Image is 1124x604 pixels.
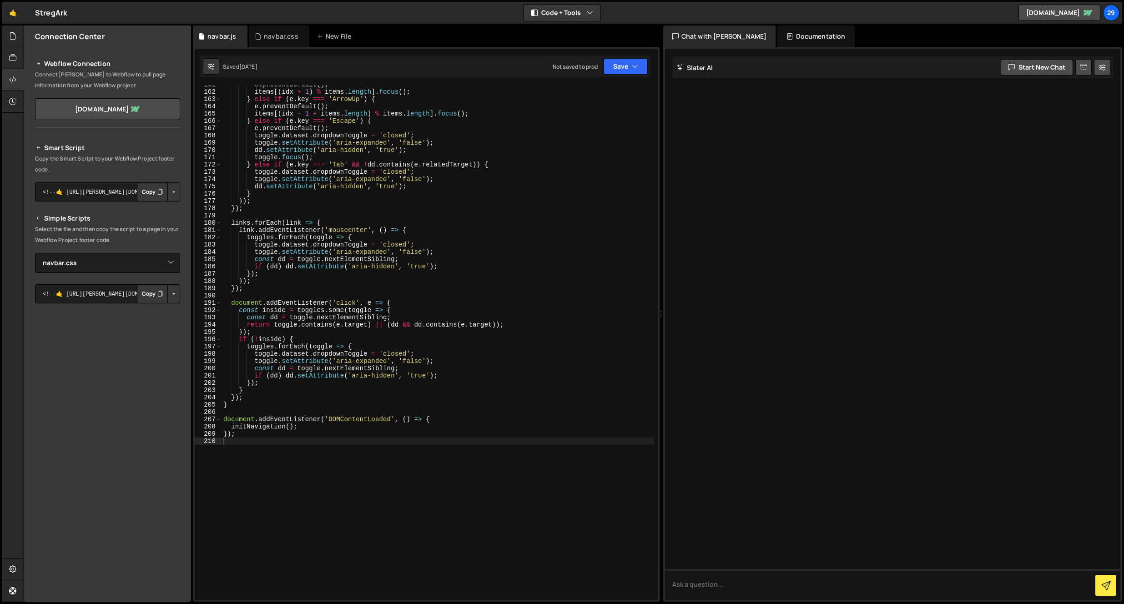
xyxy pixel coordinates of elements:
div: 192 [195,307,222,314]
div: 170 [195,146,222,154]
p: Connect [PERSON_NAME] to Webflow to pull page information from your Webflow project [35,69,180,91]
div: StregArk [35,7,67,18]
div: 168 [195,132,222,139]
button: Copy [137,182,168,201]
div: 197 [195,343,222,350]
div: 162 [195,88,222,96]
div: 184 [195,248,222,256]
iframe: YouTube video player [35,406,181,488]
div: 185 [195,256,222,263]
div: 171 [195,154,222,161]
div: 191 [195,299,222,307]
div: 207 [195,416,222,423]
div: 199 [195,357,222,365]
p: Copy the Smart Script to your Webflow Project footer code. [35,153,180,175]
div: 206 [195,408,222,416]
div: 208 [195,423,222,430]
div: 202 [195,379,222,387]
div: 182 [195,234,222,241]
div: Saved [223,63,257,70]
iframe: YouTube video player [35,318,181,400]
div: 200 [195,365,222,372]
div: Chat with [PERSON_NAME] [663,25,776,47]
div: 176 [195,190,222,197]
div: 188 [195,277,222,285]
div: 175 [195,183,222,190]
div: 209 [195,430,222,438]
div: 183 [195,241,222,248]
div: 166 [195,117,222,125]
button: Save [604,58,648,75]
p: Select the file and then copy the script to a page in your Webflow Project footer code. [35,224,180,246]
a: [DOMAIN_NAME] [1018,5,1100,21]
div: 172 [195,161,222,168]
div: 178 [195,205,222,212]
h2: Simple Scripts [35,213,180,224]
div: 180 [195,219,222,226]
div: 194 [195,321,222,328]
div: 196 [195,336,222,343]
button: Copy [137,284,168,303]
div: 190 [195,292,222,299]
button: Start new chat [1001,59,1073,75]
div: 179 [195,212,222,219]
div: Documentation [777,25,854,47]
div: 205 [195,401,222,408]
div: 210 [195,438,222,445]
div: 198 [195,350,222,357]
div: 177 [195,197,222,205]
h2: Slater AI [677,63,713,72]
div: 164 [195,103,222,110]
div: 181 [195,226,222,234]
div: [DATE] [239,63,257,70]
div: Button group with nested dropdown [137,284,180,303]
div: 203 [195,387,222,394]
div: navbar.css [264,32,298,41]
div: 186 [195,263,222,270]
div: 169 [195,139,222,146]
a: [DOMAIN_NAME] [35,98,180,120]
div: New File [317,32,355,41]
div: Not saved to prod [553,63,598,70]
a: 29 [1103,5,1119,21]
button: Code + Tools [524,5,600,21]
div: 173 [195,168,222,176]
div: Button group with nested dropdown [137,182,180,201]
div: 165 [195,110,222,117]
div: 174 [195,176,222,183]
textarea: <!--🤙 [URL][PERSON_NAME][DOMAIN_NAME]> <script>document.addEventListener("DOMContentLoaded", func... [35,284,180,303]
div: 193 [195,314,222,321]
h2: Smart Script [35,142,180,153]
div: 163 [195,96,222,103]
div: 189 [195,285,222,292]
div: 201 [195,372,222,379]
div: 167 [195,125,222,132]
h2: Connection Center [35,31,105,41]
div: 187 [195,270,222,277]
div: navbar.js [207,32,236,41]
div: 204 [195,394,222,401]
textarea: <!--🤙 [URL][PERSON_NAME][DOMAIN_NAME]> <script>document.addEventListener("DOMContentLoaded", func... [35,182,180,201]
h2: Webflow Connection [35,58,180,69]
div: 195 [195,328,222,336]
a: 🤙 [2,2,24,24]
